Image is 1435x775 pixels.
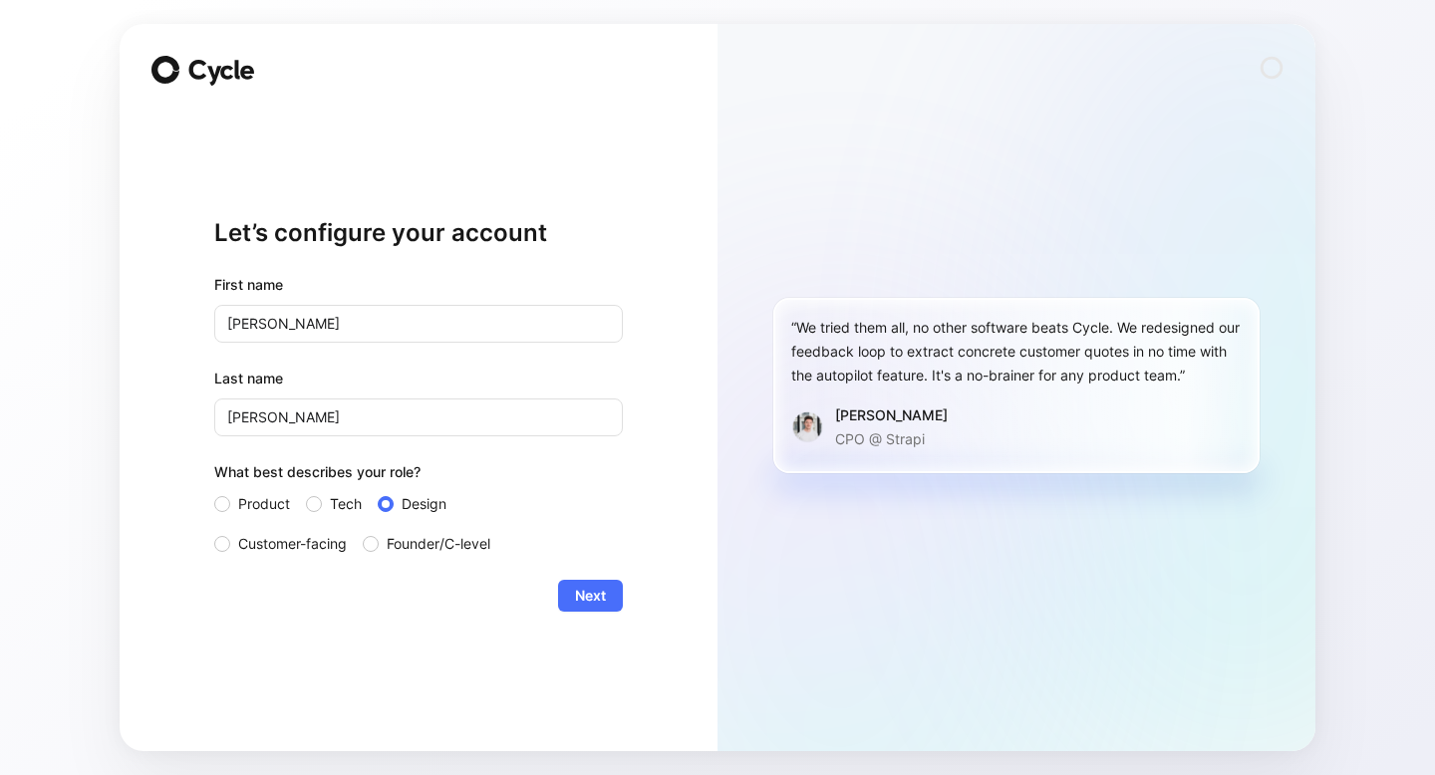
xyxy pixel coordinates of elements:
[791,316,1242,387] div: “We tried them all, no other software beats Cycle. We redesigned our feedback loop to extract con...
[402,492,446,516] span: Design
[214,367,623,390] label: Last name
[214,217,623,249] h1: Let’s configure your account
[214,460,623,492] div: What best describes your role?
[387,532,490,556] span: Founder/C-level
[330,492,362,516] span: Tech
[558,580,623,612] button: Next
[214,273,623,297] div: First name
[238,492,290,516] span: Product
[238,532,347,556] span: Customer-facing
[214,398,623,436] input: Doe
[835,403,948,427] div: [PERSON_NAME]
[835,427,948,451] p: CPO @ Strapi
[575,584,606,608] span: Next
[214,305,623,343] input: John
